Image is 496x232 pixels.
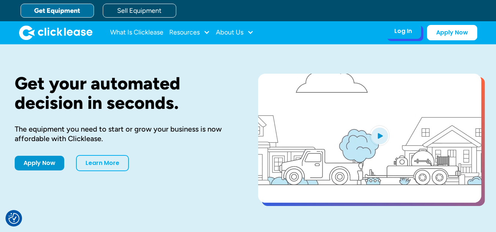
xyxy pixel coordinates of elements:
a: open lightbox [258,74,481,203]
a: Sell Equipment [103,4,176,18]
a: Apply Now [15,156,64,170]
div: Log In [394,27,412,35]
a: home [19,25,93,40]
div: About Us [216,25,254,40]
a: What Is Clicklease [110,25,163,40]
img: Clicklease logo [19,25,93,40]
div: The equipment you need to start or grow your business is now affordable with Clicklease. [15,124,235,143]
img: Revisit consent button [8,213,19,224]
a: Apply Now [427,25,477,40]
a: Learn More [76,155,129,171]
a: Get Equipment [21,4,94,18]
div: Resources [169,25,210,40]
img: Blue play button logo on a light blue circular background [370,125,390,146]
h1: Get your automated decision in seconds. [15,74,235,113]
button: Consent Preferences [8,213,19,224]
